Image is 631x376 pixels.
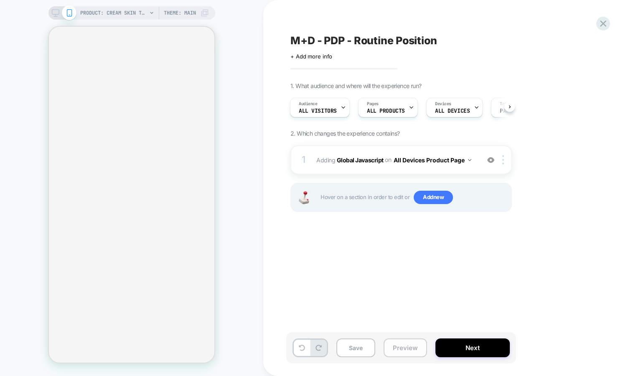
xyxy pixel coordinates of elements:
span: M+D - PDP - Routine Position [290,34,437,47]
span: Page Load [500,108,528,114]
img: down arrow [468,159,471,161]
span: Audience [299,101,318,107]
b: Global Javascript [337,156,384,163]
span: + Add more info [290,53,332,60]
span: All Visitors [299,108,337,114]
span: on [385,154,391,165]
span: PRODUCT: Cream Skin Toner & Moisturizer [80,6,147,20]
button: Next [435,338,510,357]
span: Adding [316,154,476,166]
span: Devices [435,101,451,107]
span: 2. Which changes the experience contains? [290,130,399,137]
span: Hover on a section in order to edit or [321,191,507,204]
img: Joystick [295,191,312,204]
img: close [502,155,504,164]
div: 1 [300,151,308,168]
span: Trigger [500,101,516,107]
button: Preview [384,338,427,357]
span: Pages [367,101,379,107]
span: ALL PRODUCTS [367,108,405,114]
button: All Devices Product Page [394,154,471,166]
button: Save [336,338,375,357]
span: ALL DEVICES [435,108,470,114]
span: Add new [414,191,453,204]
span: 1. What audience and where will the experience run? [290,82,421,89]
img: crossed eye [487,156,494,164]
span: Theme: MAIN [164,6,196,20]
